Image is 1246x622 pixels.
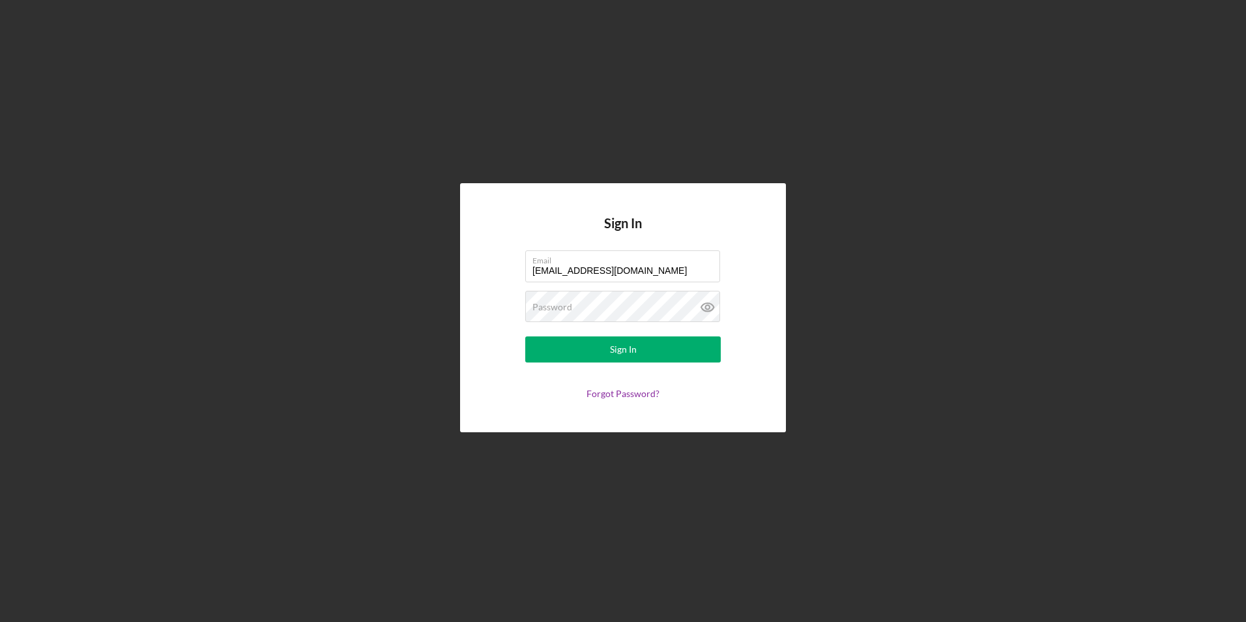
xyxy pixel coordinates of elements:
[532,251,720,265] label: Email
[525,336,721,363] button: Sign In
[604,216,642,250] h4: Sign In
[610,336,637,363] div: Sign In
[587,388,659,399] a: Forgot Password?
[532,302,572,312] label: Password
